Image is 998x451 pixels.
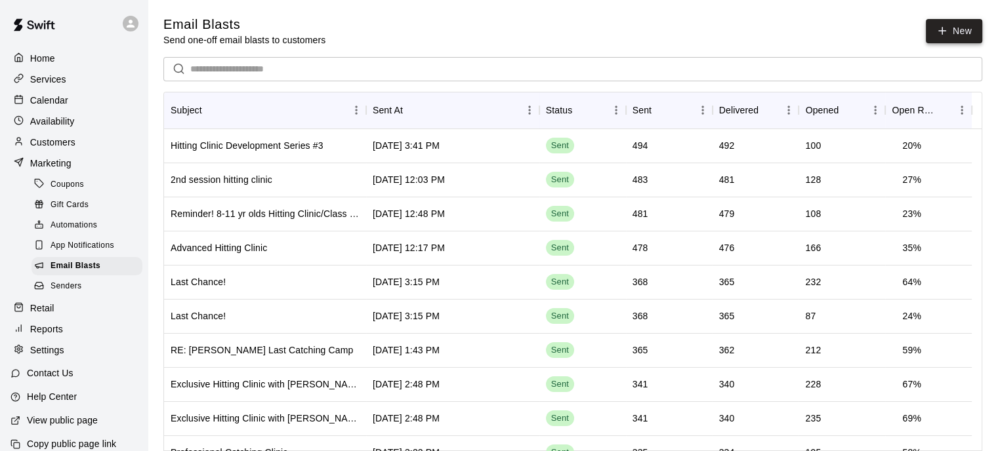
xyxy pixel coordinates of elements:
[171,173,272,186] div: 2nd session hitting clinic
[373,92,403,128] div: Sent At
[805,343,821,357] div: 212
[546,140,574,152] span: Sent
[572,101,591,119] button: Sort
[805,275,821,288] div: 232
[163,33,325,47] p: Send one-off email blasts to customers
[520,100,539,120] button: Menu
[27,437,116,450] p: Copy public page link
[31,256,148,277] a: Email Blasts
[719,309,735,323] div: 365
[926,19,982,43] a: New
[51,280,82,293] span: Senders
[805,92,839,128] div: Opened
[31,216,142,235] div: Automations
[51,239,114,252] span: App Notifications
[719,241,735,254] div: 476
[30,323,63,336] p: Reports
[839,101,857,119] button: Sort
[163,16,325,33] h5: Email Blasts
[30,157,72,170] p: Marketing
[171,309,226,323] div: Last Chance!
[719,139,735,152] div: 492
[805,173,821,186] div: 128
[805,207,821,220] div: 108
[693,100,713,120] button: Menu
[10,90,137,110] a: Calendar
[633,378,648,391] div: 341
[652,101,670,119] button: Sort
[373,207,445,220] div: Aug 20 2025, 12:48 PM
[171,207,360,220] div: Reminder! 8-11 yr olds Hitting Clinic/Class this Friday!
[805,139,821,152] div: 100
[10,319,137,339] a: Reports
[892,299,931,334] td: 24 %
[719,343,735,357] div: 362
[31,216,148,236] a: Automations
[10,111,137,131] a: Availability
[31,277,148,297] a: Senders
[633,275,648,288] div: 368
[546,310,574,323] span: Sent
[546,242,574,254] span: Sent
[10,153,137,173] a: Marketing
[892,197,931,231] td: 23 %
[606,100,626,120] button: Menu
[27,414,98,427] p: View public page
[373,139,440,152] div: Sep 8 2025, 3:41 PM
[892,92,934,128] div: Open Rate
[805,241,821,254] div: 166
[31,195,148,215] a: Gift Cards
[952,100,972,120] button: Menu
[373,309,440,323] div: Mar 14 2025, 3:15 PM
[202,101,220,119] button: Sort
[31,237,142,255] div: App Notifications
[633,343,648,357] div: 365
[633,173,648,186] div: 483
[546,92,573,128] div: Status
[366,92,539,128] div: Sent At
[719,207,735,220] div: 479
[892,333,931,368] td: 59 %
[10,340,137,360] div: Settings
[633,241,648,254] div: 478
[373,412,440,425] div: Feb 28 2025, 2:48 PM
[719,275,735,288] div: 365
[31,196,142,214] div: Gift Cards
[934,101,952,119] button: Sort
[10,69,137,89] a: Services
[719,412,735,425] div: 340
[171,241,267,254] div: Advanced Hitting Clinic
[346,100,366,120] button: Menu
[30,73,66,86] p: Services
[546,344,574,357] span: Sent
[30,343,64,357] p: Settings
[892,163,931,197] td: 27 %
[30,52,55,65] p: Home
[171,275,226,288] div: Last Chance!
[546,276,574,288] span: Sent
[30,115,75,128] p: Availability
[865,100,885,120] button: Menu
[10,49,137,68] a: Home
[546,174,574,186] span: Sent
[892,401,931,436] td: 69 %
[10,298,137,318] a: Retail
[51,199,89,212] span: Gift Cards
[171,378,360,391] div: Exclusive Hitting Clinic with Drew Sims
[892,231,931,265] td: 35 %
[805,378,821,391] div: 228
[164,92,366,128] div: Subject
[633,92,652,128] div: Sent
[626,92,713,128] div: Sent
[892,265,931,300] td: 64 %
[171,92,202,128] div: Subject
[633,207,648,220] div: 481
[885,92,972,128] div: Open Rate
[30,136,75,149] p: Customers
[10,132,137,152] a: Customers
[373,275,440,288] div: Mar 14 2025, 3:15 PM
